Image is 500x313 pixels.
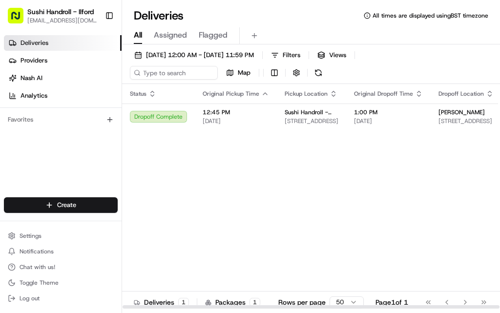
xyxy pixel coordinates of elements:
span: Views [329,51,346,60]
button: Create [4,197,118,213]
span: [STREET_ADDRESS] [438,117,494,125]
span: Chat with us! [20,263,55,271]
span: [DATE] 12:00 AM - [DATE] 11:59 PM [146,51,254,60]
span: Map [238,68,250,77]
p: Rows per page [278,297,326,307]
span: Flagged [199,29,228,41]
span: [DATE] [354,117,423,125]
button: Sushi Handroll - Ilford[EMAIL_ADDRESS][DOMAIN_NAME] [4,4,101,27]
span: Sushi Handroll - Ilford [285,108,338,116]
button: Settings [4,229,118,243]
span: Original Pickup Time [203,90,259,98]
button: Chat with us! [4,260,118,274]
span: Nash AI [21,74,42,83]
a: Nash AI [4,70,122,86]
h1: Deliveries [134,8,184,23]
span: Pickup Location [285,90,328,98]
span: [STREET_ADDRESS] [285,117,338,125]
span: Providers [21,56,47,65]
button: Filters [267,48,305,62]
span: All [134,29,142,41]
button: Map [222,66,255,80]
span: Filters [283,51,300,60]
button: Sushi Handroll - Ilford [27,7,94,17]
span: Deliveries [21,39,48,47]
span: [PERSON_NAME] [438,108,485,116]
button: [DATE] 12:00 AM - [DATE] 11:59 PM [130,48,258,62]
button: Log out [4,292,118,305]
button: Refresh [312,66,325,80]
button: Toggle Theme [4,276,118,290]
a: Deliveries [4,35,122,51]
button: Views [313,48,351,62]
div: 1 [250,298,260,307]
span: Dropoff Location [438,90,484,98]
span: Notifications [20,248,54,255]
span: Status [130,90,146,98]
button: [EMAIL_ADDRESS][DOMAIN_NAME] [27,17,97,24]
div: Favorites [4,112,118,127]
span: All times are displayed using BST timezone [373,12,488,20]
span: Analytics [21,91,47,100]
span: 1:00 PM [354,108,423,116]
span: 12:45 PM [203,108,269,116]
span: Create [57,201,76,209]
span: [DATE] [203,117,269,125]
span: Original Dropoff Time [354,90,413,98]
span: Toggle Theme [20,279,59,287]
input: Type to search [130,66,218,80]
a: Providers [4,53,122,68]
button: Notifications [4,245,118,258]
div: Page 1 of 1 [375,297,408,307]
span: Assigned [154,29,187,41]
span: Settings [20,232,42,240]
div: 1 [178,298,189,307]
a: Analytics [4,88,122,104]
span: Log out [20,294,40,302]
div: Packages [205,297,260,307]
div: Deliveries [134,297,189,307]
